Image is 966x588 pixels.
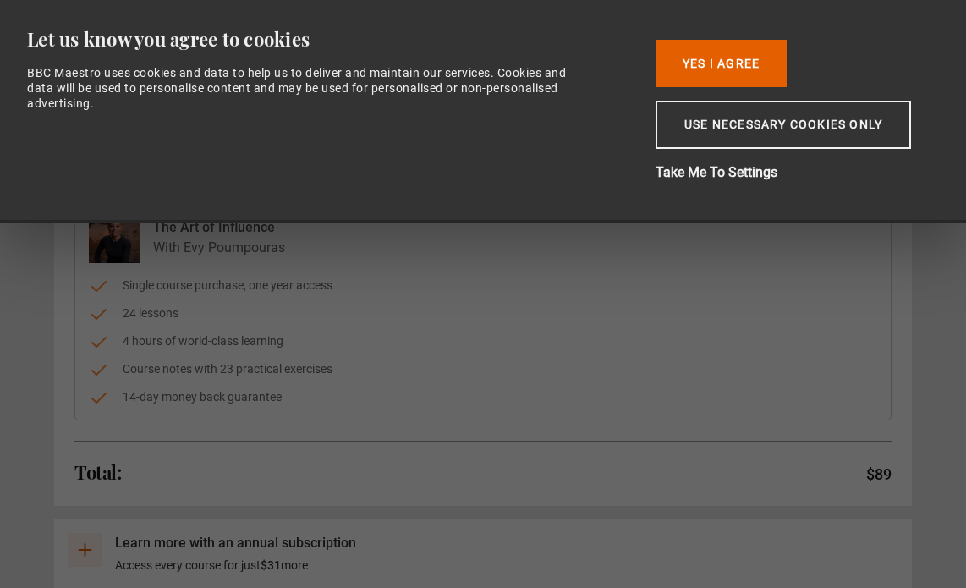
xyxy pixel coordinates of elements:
[656,162,926,183] button: Take Me To Settings
[89,388,877,406] li: 14-day money back guarantee
[261,558,281,572] span: $31
[115,557,356,574] p: Access every course for just more
[153,238,285,258] p: With Evy Poumpouras
[153,217,285,238] p: The Art of Influence
[656,40,787,87] button: Yes I Agree
[89,332,877,350] li: 4 hours of world-class learning
[27,65,569,112] div: BBC Maestro uses cookies and data to help us to deliver and maintain our services. Cookies and da...
[866,463,892,486] p: $89
[89,305,877,322] li: 24 lessons
[74,462,121,482] h2: Total:
[115,533,356,553] p: Learn more with an annual subscription
[89,360,877,378] li: Course notes with 23 practical exercises
[89,277,877,294] li: Single course purchase, one year access
[27,27,629,52] div: Let us know you agree to cookies
[656,101,911,149] button: Use necessary cookies only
